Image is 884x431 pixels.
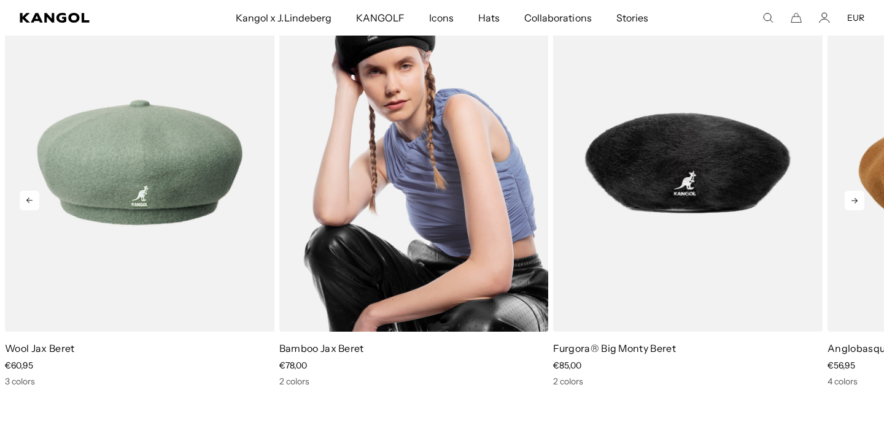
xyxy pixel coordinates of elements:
[553,360,581,371] span: €85,00
[279,360,307,371] span: €78,00
[553,342,676,354] a: Furgora® Big Monty Beret
[20,13,155,23] a: Kangol
[762,12,773,23] summary: Search here
[5,360,33,371] span: €60,95
[5,376,274,387] div: 3 colors
[279,342,364,354] a: Bamboo Jax Beret
[828,360,855,371] span: €56,95
[279,376,549,387] div: 2 colors
[791,12,802,23] button: Cart
[5,342,74,354] a: Wool Jax Beret
[819,12,830,23] a: Account
[847,12,864,23] button: EUR
[553,376,823,387] div: 2 colors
